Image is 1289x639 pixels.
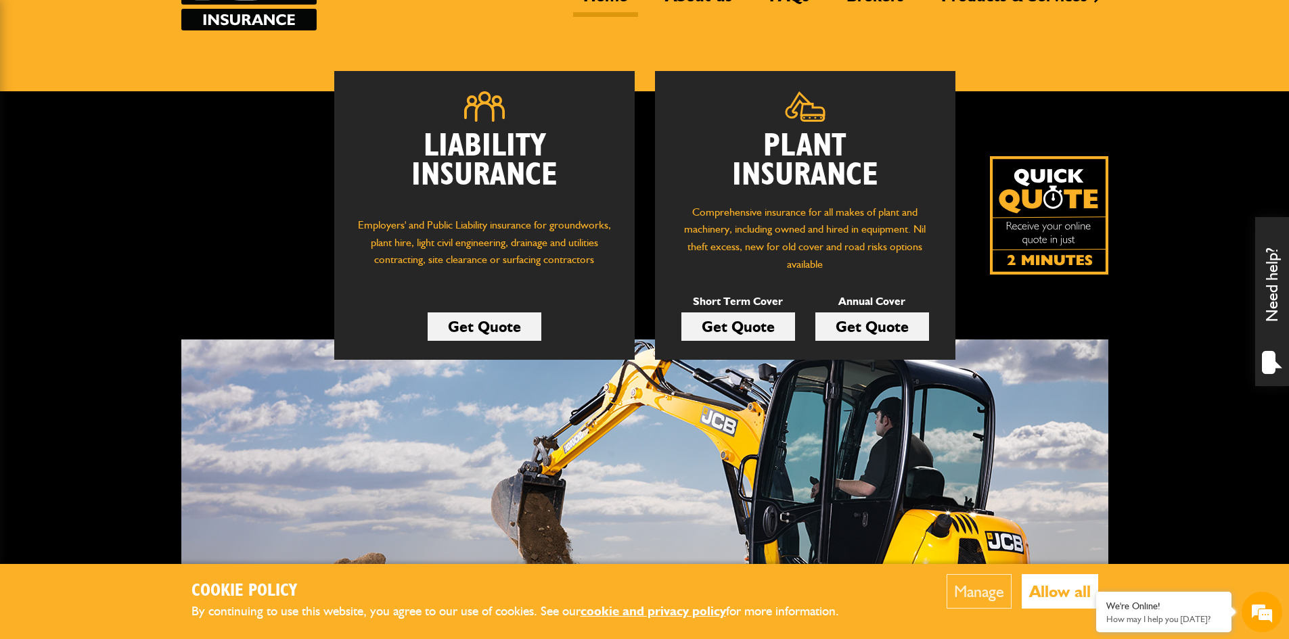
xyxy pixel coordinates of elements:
[191,601,861,622] p: By continuing to use this website, you agree to our use of cookies. See our for more information.
[581,603,726,619] a: cookie and privacy policy
[428,312,541,341] a: Get Quote
[1106,614,1221,624] p: How may I help you today?
[1022,574,1098,609] button: Allow all
[815,293,929,310] p: Annual Cover
[681,293,795,310] p: Short Term Cover
[990,156,1108,275] img: Quick Quote
[1255,217,1289,386] div: Need help?
[355,216,614,281] p: Employers' and Public Liability insurance for groundworks, plant hire, light civil engineering, d...
[815,312,929,341] a: Get Quote
[355,132,614,204] h2: Liability Insurance
[191,581,861,602] h2: Cookie Policy
[1106,600,1221,612] div: We're Online!
[947,574,1012,609] button: Manage
[681,312,795,341] a: Get Quote
[675,132,935,190] h2: Plant Insurance
[675,204,935,273] p: Comprehensive insurance for all makes of plant and machinery, including owned and hired in equipm...
[990,156,1108,275] a: Get your insurance quote isn just 2-minutes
